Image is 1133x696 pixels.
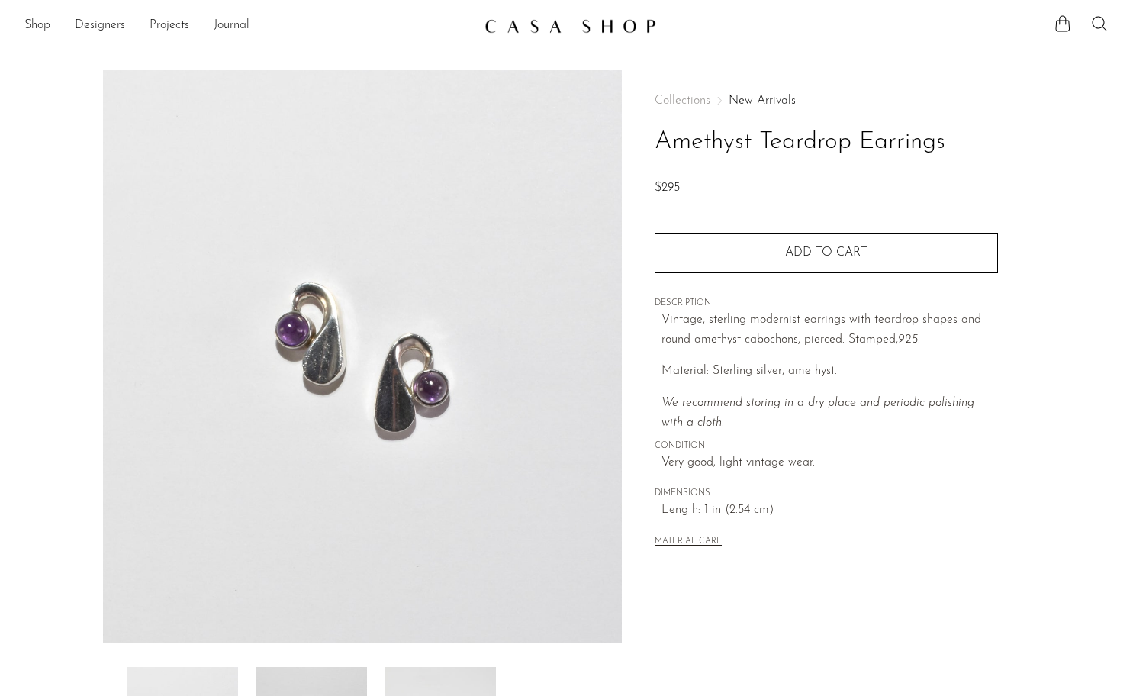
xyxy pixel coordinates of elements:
span: Collections [655,95,710,107]
span: DESCRIPTION [655,297,998,311]
p: Vintage, sterling modernist earrings with teardrop shapes and round amethyst cabochons, pierced. ... [661,311,998,350]
em: 925. [898,333,920,346]
span: DIMENSIONS [655,487,998,501]
a: Projects [150,16,189,36]
nav: Breadcrumbs [655,95,998,107]
button: Add to cart [655,233,998,272]
span: Add to cart [785,246,867,259]
i: We recommend storing in a dry place and periodic polishing with a cloth. [661,397,974,429]
h1: Amethyst Teardrop Earrings [655,123,998,162]
nav: Desktop navigation [24,13,472,39]
span: CONDITION [655,440,998,453]
p: Material: Sterling silver, amethyst. [661,362,998,382]
button: MATERIAL CARE [655,536,722,548]
a: New Arrivals [729,95,796,107]
ul: NEW HEADER MENU [24,13,472,39]
span: $295 [655,182,680,194]
span: Very good; light vintage wear. [661,453,998,473]
span: Length: 1 in (2.54 cm) [661,501,998,520]
a: Designers [75,16,125,36]
a: Shop [24,16,50,36]
img: Amethyst Teardrop Earrings [103,70,623,643]
a: Journal [214,16,249,36]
